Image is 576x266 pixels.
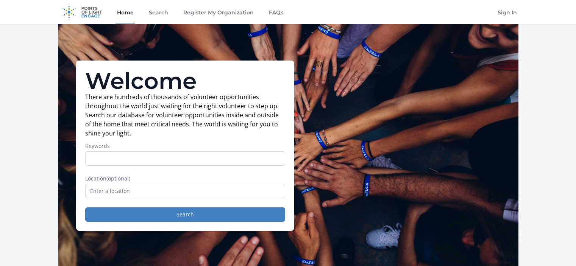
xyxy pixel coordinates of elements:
[85,70,285,92] h1: Welcome
[85,207,285,222] button: Search
[106,175,130,182] span: (optional)
[85,142,285,150] label: Keywords
[85,92,285,138] p: There are hundreds of thousands of volunteer opportunities throughout the world just waiting for ...
[85,184,285,198] input: Enter a location
[85,175,285,182] label: Location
